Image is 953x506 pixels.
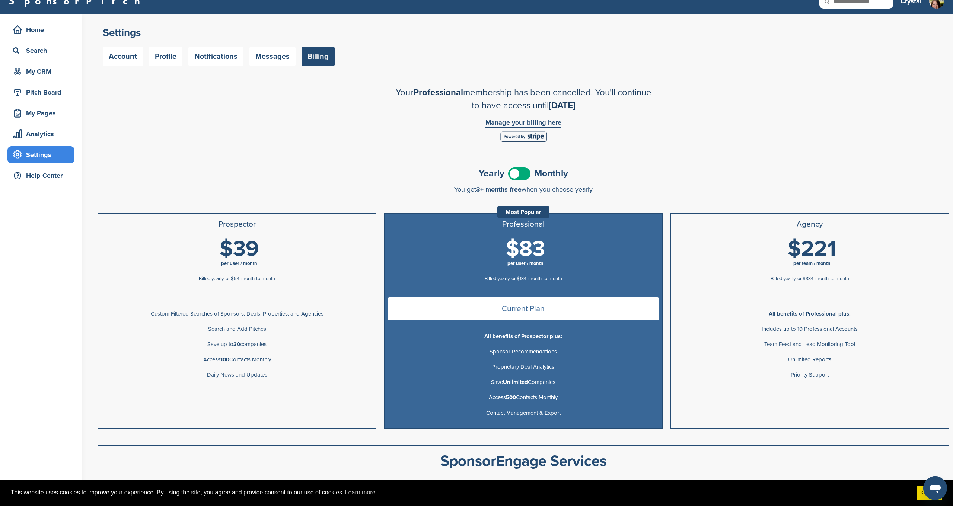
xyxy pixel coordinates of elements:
[101,370,373,379] p: Daily News and Updates
[11,23,74,36] div: Home
[771,276,813,282] span: Billed yearly, or $334
[484,333,562,340] b: All benefits of Prospector plus:
[558,479,618,485] b: SponsorEngage benefits:
[388,362,659,372] p: Proprietary Deal Analytics
[7,146,74,163] a: Settings
[917,486,942,500] a: dismiss cookie message
[388,347,659,356] p: Sponsor Recommendations
[479,169,504,178] span: Yearly
[388,297,659,320] span: Current Plan
[769,310,851,317] b: All benefits of Professional plus:
[507,260,544,266] span: per user / month
[388,220,659,229] h3: Professional
[11,106,74,120] div: My Pages
[815,276,849,282] span: month-to-month
[534,169,568,178] span: Monthly
[7,125,74,142] a: Analytics
[106,454,941,468] div: SponsorEngage Services
[549,100,576,111] span: [DATE]
[101,340,373,349] p: Save up to companies
[199,276,239,282] span: Billed yearly, or $54
[11,127,74,141] div: Analytics
[7,105,74,122] a: My Pages
[220,356,229,363] b: 100
[220,236,259,262] span: $39
[98,186,949,193] div: You get when you choose yearly
[506,236,545,262] span: $83
[7,84,74,101] a: Pitch Board
[388,409,659,418] p: Contact Management & Export
[149,47,182,66] a: Profile
[221,260,257,266] span: per user / month
[500,131,547,142] img: Stripe
[103,47,143,66] a: Account
[503,379,528,385] b: Unlimited
[302,47,335,66] a: Billing
[485,119,561,128] a: Manage your billing here
[101,220,373,229] h3: Prospector
[11,148,74,161] div: Settings
[101,324,373,334] p: Search and Add Pitches
[788,236,836,262] span: $221
[7,63,74,80] a: My CRM
[388,393,659,402] p: Access Contacts Monthly
[674,370,946,379] p: Priority Support
[101,355,373,364] p: Access Contacts Monthly
[485,276,526,282] span: Billed yearly, or $134
[11,44,74,57] div: Search
[674,340,946,349] p: Team Feed and Lead Monitoring Tool
[497,206,549,218] div: Most Popular
[393,86,654,112] h2: Your membership has been cancelled. You'll continue to have access until
[241,276,275,282] span: month-to-month
[674,355,946,364] p: Unlimited Reports
[11,169,74,182] div: Help Center
[528,276,562,282] span: month-to-month
[188,47,243,66] a: Notifications
[7,42,74,59] a: Search
[793,260,831,266] span: per team / month
[388,378,659,387] p: Save Companies
[7,167,74,184] a: Help Center
[103,26,944,39] h2: Settings
[101,309,373,318] p: Custom Filtered Searches of Sponsors, Deals, Properties, and Agencies
[11,86,74,99] div: Pitch Board
[106,479,158,485] b: What we'll do for you:
[344,487,377,498] a: learn more about cookies
[923,476,947,500] iframe: Button to launch messaging window
[413,87,463,98] span: Professional
[674,220,946,229] h3: Agency
[506,394,516,401] b: 500
[11,487,911,498] span: This website uses cookies to improve your experience. By using the site, you agree and provide co...
[7,21,74,38] a: Home
[674,324,946,334] p: Includes up to 10 Professional Accounts
[249,47,296,66] a: Messages
[11,65,74,78] div: My CRM
[476,185,522,193] span: 3+ months free
[233,341,240,348] b: 30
